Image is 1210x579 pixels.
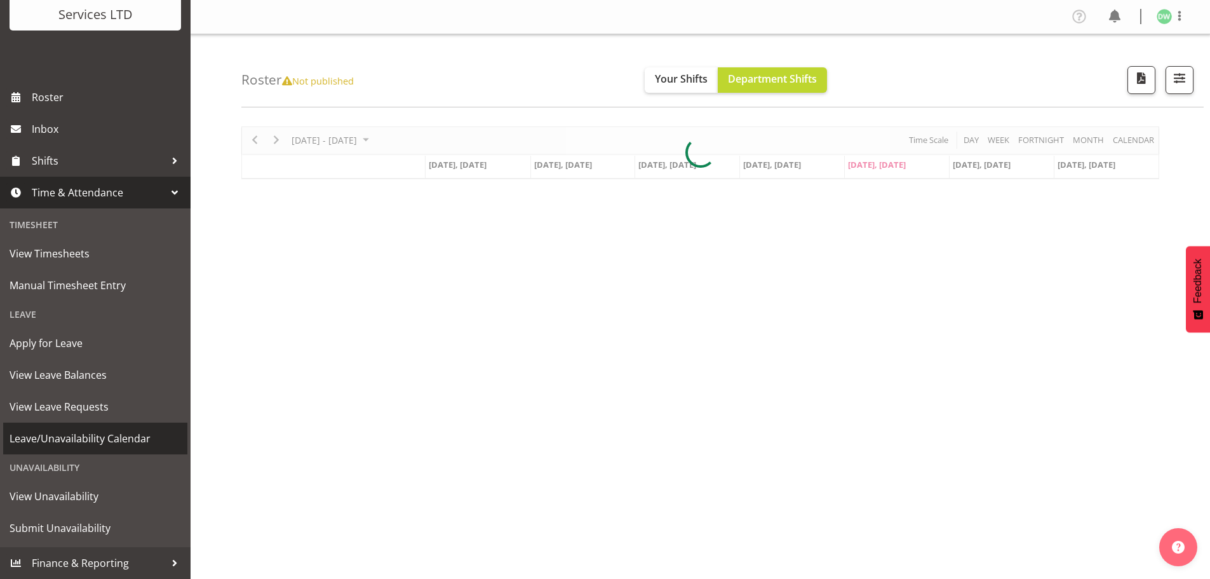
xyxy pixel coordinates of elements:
[3,454,187,480] div: Unavailability
[645,67,718,93] button: Your Shifts
[3,480,187,512] a: View Unavailability
[32,88,184,107] span: Roster
[3,301,187,327] div: Leave
[1157,9,1172,24] img: daniel-watkinson6026.jpg
[3,391,187,423] a: View Leave Requests
[1186,246,1210,332] button: Feedback - Show survey
[3,423,187,454] a: Leave/Unavailability Calendar
[3,327,187,359] a: Apply for Leave
[10,397,181,416] span: View Leave Requests
[718,67,827,93] button: Department Shifts
[32,183,165,202] span: Time & Attendance
[1192,259,1204,303] span: Feedback
[32,554,165,573] span: Finance & Reporting
[10,365,181,385] span: View Leave Balances
[1127,66,1155,94] button: Download a PDF of the roster according to the set date range.
[3,212,187,238] div: Timesheet
[10,429,181,448] span: Leave/Unavailability Calendar
[655,72,708,86] span: Your Shifts
[3,359,187,391] a: View Leave Balances
[282,74,354,87] span: Not published
[10,519,181,538] span: Submit Unavailability
[10,244,181,263] span: View Timesheets
[3,269,187,301] a: Manual Timesheet Entry
[241,72,354,87] h4: Roster
[10,334,181,353] span: Apply for Leave
[728,72,817,86] span: Department Shifts
[10,487,181,506] span: View Unavailability
[32,151,165,170] span: Shifts
[3,512,187,544] a: Submit Unavailability
[1172,541,1185,554] img: help-xxl-2.png
[10,276,181,295] span: Manual Timesheet Entry
[3,238,187,269] a: View Timesheets
[32,119,184,139] span: Inbox
[1166,66,1193,94] button: Filter Shifts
